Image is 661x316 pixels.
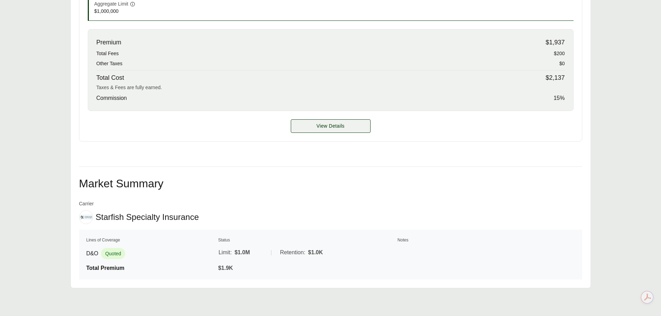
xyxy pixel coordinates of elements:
[94,0,128,8] span: Aggregate Limit
[101,248,125,259] span: Quoted
[96,212,199,222] span: Starfish Specialty Insurance
[219,248,232,257] span: Limit:
[553,94,565,102] span: 15 %
[291,119,371,133] a: Starfish D&O details
[235,248,250,257] span: $1.0M
[545,38,565,47] span: $1,937
[96,60,122,67] span: Other Taxes
[554,50,565,57] span: $200
[308,248,323,257] span: $1.0K
[94,8,252,15] span: $1,000,000
[86,237,217,244] th: Lines of Coverage
[316,122,345,130] span: View Details
[79,215,93,220] img: Starfish Specialty Insurance
[96,50,119,57] span: Total Fees
[96,94,127,102] span: Commission
[96,38,121,47] span: Premium
[397,237,575,244] th: Notes
[79,178,582,189] h2: Market Summary
[86,265,125,271] span: Total Premium
[291,119,371,133] button: View Details
[559,60,565,67] span: $0
[280,248,305,257] span: Retention:
[218,265,233,271] span: $1.9K
[96,84,565,91] div: Taxes & Fees are fully earned.
[545,73,565,83] span: $2,137
[218,237,396,244] th: Status
[86,249,99,258] span: D&O
[96,73,124,83] span: Total Cost
[79,200,199,207] span: Carrier
[271,249,272,255] span: |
